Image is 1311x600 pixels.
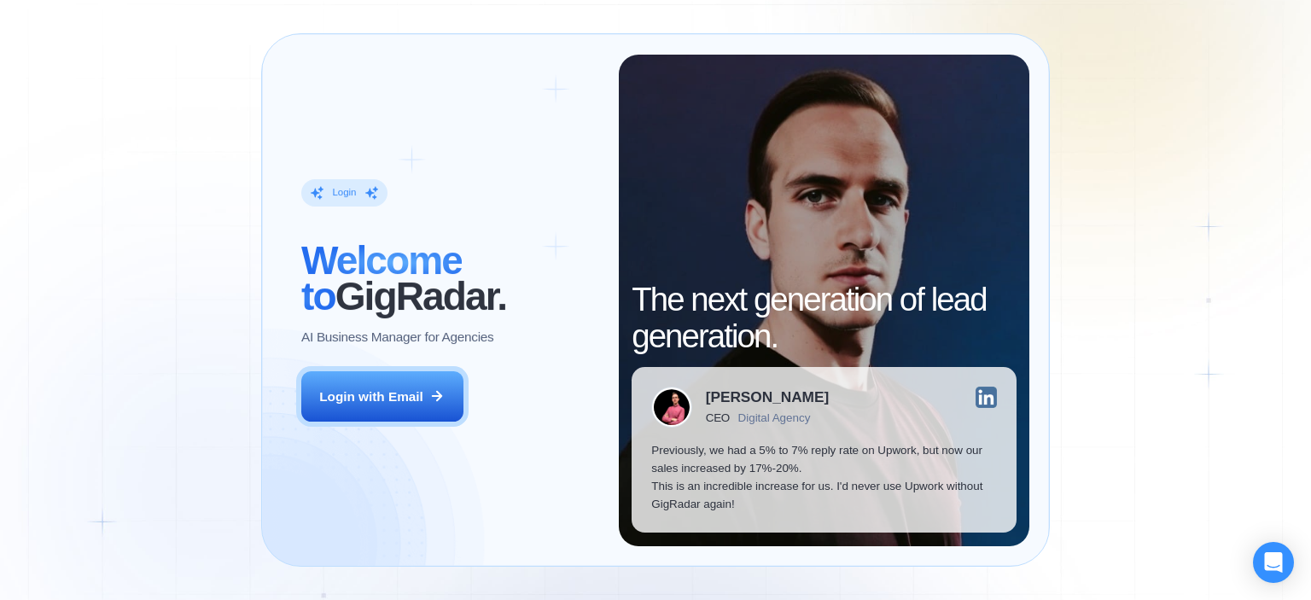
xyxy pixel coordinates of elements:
p: AI Business Manager for Agencies [301,328,493,346]
div: Digital Agency [738,411,811,424]
h2: The next generation of lead generation. [632,282,1017,353]
h2: ‍ GigRadar. [301,242,599,314]
button: Login with Email [301,371,463,422]
div: Open Intercom Messenger [1253,542,1294,583]
p: Previously, we had a 5% to 7% reply rate on Upwork, but now our sales increased by 17%-20%. This ... [651,441,997,514]
div: Login with Email [319,387,423,405]
div: [PERSON_NAME] [706,390,829,405]
div: CEO [706,411,730,424]
span: Welcome to [301,238,462,318]
div: Login [332,186,356,199]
